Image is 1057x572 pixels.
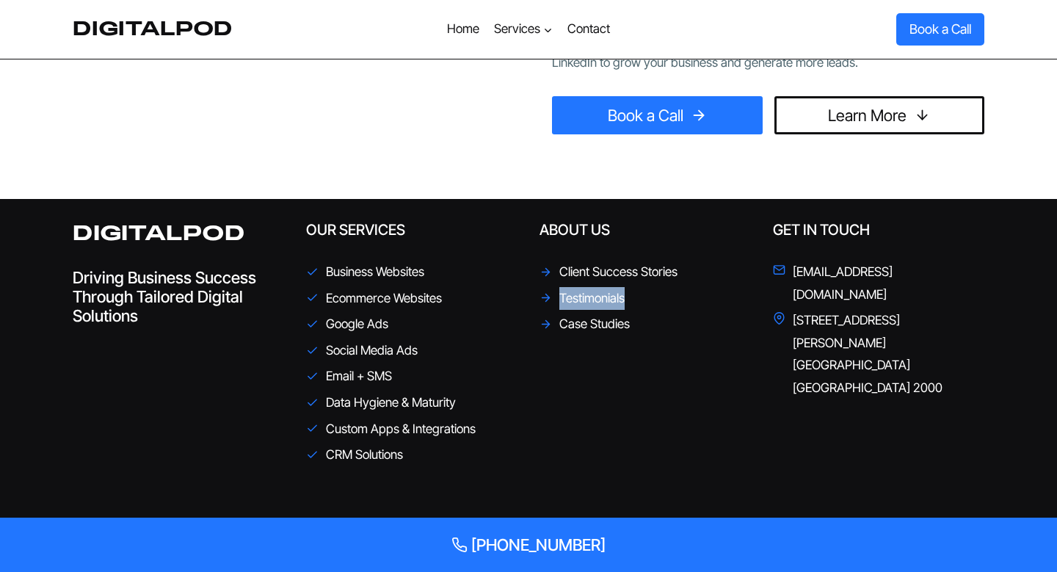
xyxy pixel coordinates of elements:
a: Google Ads [306,313,388,336]
span: Case Studies [559,313,630,336]
span: Client Success Stories [559,261,678,283]
span: Data Hygiene & Maturity [326,391,456,414]
span: Social Media Ads [326,339,418,362]
h5: Our Services [306,221,517,239]
button: Child menu of Services [487,12,560,47]
span: Ecommerce Websites [326,287,442,310]
a: Custom Apps & Integrations [306,418,476,441]
a: Data Hygiene & Maturity [306,391,456,414]
h4: Driving Business Success Through Tailored Digital Solutions [73,268,284,326]
a: Book a Call [896,13,984,45]
span: [PHONE_NUMBER] [471,535,606,554]
a: Social Media Ads [306,339,418,362]
a: Ecommerce Websites [306,287,442,310]
span: Email + SMS [326,365,392,388]
a: Business Websites [306,261,424,283]
span: [EMAIL_ADDRESS][DOMAIN_NAME] [793,261,984,305]
span: Book a Call [608,103,683,128]
a: Contact [560,12,617,47]
span: Business Websites [326,261,424,283]
span: Learn More [828,103,907,128]
a: Email + SMS [306,365,392,388]
span: [STREET_ADDRESS][PERSON_NAME] [GEOGRAPHIC_DATA] [GEOGRAPHIC_DATA] 2000 [793,309,984,399]
span: Testimonials [559,287,625,310]
span: Google Ads [326,313,388,336]
span: CRM Solutions [326,444,403,466]
a: Learn More [774,96,985,134]
a: [EMAIL_ADDRESS][DOMAIN_NAME] [773,261,984,305]
a: DigitalPod [73,18,233,40]
a: Book a Call [552,96,763,134]
h5: About Us [540,221,751,239]
a: Home [439,12,486,47]
nav: Primary Navigation [439,12,617,47]
h2: DIGITALPOD [73,221,284,246]
span: Custom Apps & Integrations [326,418,476,441]
a: CRM Solutions [306,444,403,466]
a: [PHONE_NUMBER] [18,535,1039,554]
h5: Get in Touch [773,221,984,239]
